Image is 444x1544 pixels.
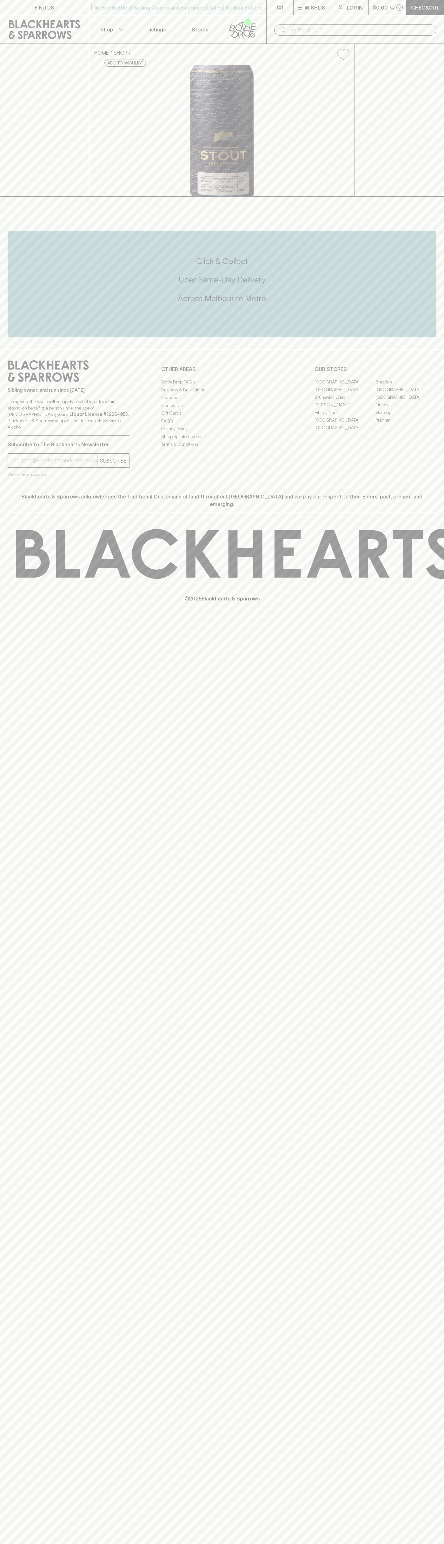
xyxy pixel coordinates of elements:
a: Careers [161,394,283,402]
p: FIND US [35,4,54,11]
a: Stores [178,15,222,44]
p: We will never spam you [8,471,129,477]
p: Wishlist [305,4,329,11]
h5: Uber Same-Day Delivery [8,274,436,285]
a: Geelong [375,409,436,416]
a: Bottle Drop FAQ's [161,378,283,386]
a: HOME [94,50,109,56]
p: Stores [192,26,208,33]
button: SUBSCRIBE [97,454,129,467]
a: Business & Bulk Gifting [161,386,283,394]
button: Add to wishlist [104,59,146,67]
p: $0.00 [373,4,388,11]
a: Gift Cards [161,410,283,417]
img: 34751.png [89,65,355,196]
p: It is against the law to sell or supply alcohol to, or to obtain alcohol on behalf of a person un... [8,398,129,430]
button: Add to wishlist [335,46,352,63]
p: Tastings [145,26,166,33]
a: [GEOGRAPHIC_DATA] [315,378,375,386]
p: Shop [100,26,113,33]
a: Brunswick West [315,393,375,401]
a: Contact Us [161,402,283,409]
p: 0 [398,6,401,9]
input: Try "Pinot noir" [289,25,431,35]
a: Privacy Policy [161,425,283,433]
div: Call to action block [8,231,436,337]
a: Prahran [375,416,436,424]
p: Login [347,4,363,11]
p: Sibling owned and run since [DATE] [8,387,129,393]
a: Shipping Information [161,433,283,440]
a: Braddon [375,378,436,386]
a: Fitzroy [375,401,436,409]
a: [PERSON_NAME] [315,401,375,409]
p: SUBSCRIBE [100,457,127,464]
a: Terms & Conditions [161,441,283,448]
input: e.g. jane@blackheartsandsparrows.com.au [13,456,97,466]
a: [GEOGRAPHIC_DATA] [375,393,436,401]
a: [GEOGRAPHIC_DATA] [375,386,436,393]
a: Tastings [133,15,178,44]
a: FAQ's [161,417,283,425]
h5: Click & Collect [8,256,436,267]
button: Shop [89,15,134,44]
p: OTHER AREAS [161,365,283,373]
p: OUR STORES [315,365,436,373]
p: Blackhearts & Sparrows acknowledges the traditional Custodians of land throughout [GEOGRAPHIC_DAT... [12,493,432,508]
a: [GEOGRAPHIC_DATA] [315,424,375,431]
p: Subscribe to The Blackhearts Newsletter [8,441,129,448]
h5: Across Melbourne Metro [8,293,436,304]
a: [GEOGRAPHIC_DATA] [315,416,375,424]
a: SHOP [114,50,127,56]
a: [GEOGRAPHIC_DATA] [315,386,375,393]
p: Checkout [411,4,440,11]
strong: Liquor License #32064953 [70,412,128,417]
a: Fitzroy North [315,409,375,416]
